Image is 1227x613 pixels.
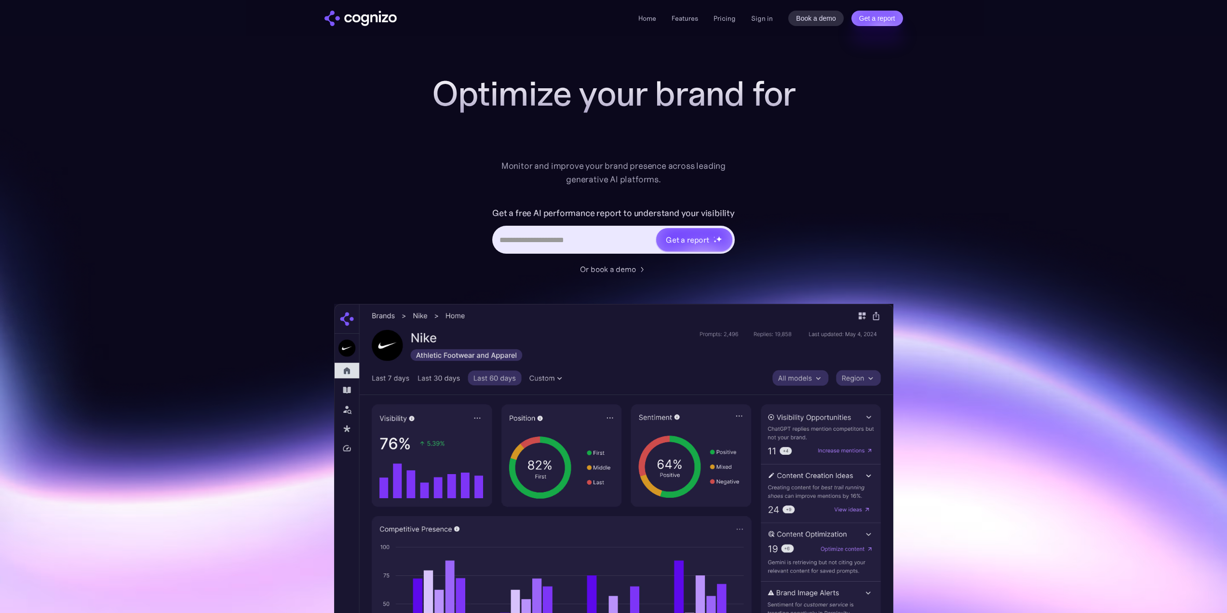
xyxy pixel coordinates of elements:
a: Features [672,14,698,23]
a: Book a demo [788,11,844,26]
img: star [714,236,715,238]
a: Sign in [751,13,773,24]
img: star [716,236,722,242]
a: home [324,11,397,26]
a: Get a report [851,11,903,26]
a: Or book a demo [580,263,647,275]
a: Get a reportstarstarstar [655,227,733,252]
img: cognizo logo [324,11,397,26]
div: Get a report [666,234,709,245]
div: Monitor and improve your brand presence across leading generative AI platforms. [495,159,732,186]
a: Home [638,14,656,23]
form: Hero URL Input Form [492,205,735,259]
h1: Optimize your brand for [421,74,807,113]
img: star [714,240,717,243]
div: Or book a demo [580,263,636,275]
a: Pricing [714,14,736,23]
label: Get a free AI performance report to understand your visibility [492,205,735,221]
